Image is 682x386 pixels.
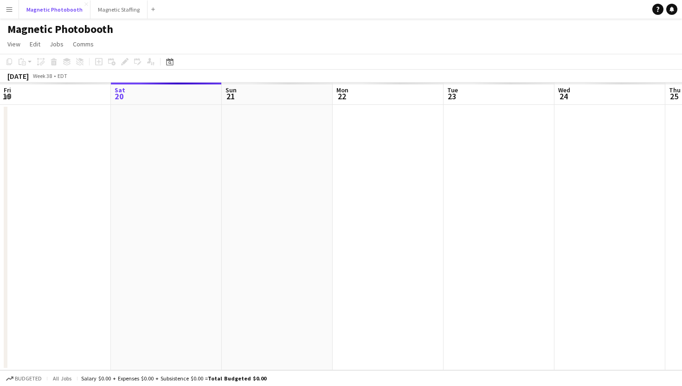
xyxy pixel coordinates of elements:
span: Tue [447,86,458,94]
button: Budgeted [5,373,43,384]
a: View [4,38,24,50]
span: 19 [2,91,11,102]
span: 21 [224,91,237,102]
span: Total Budgeted $0.00 [208,375,266,382]
span: Mon [336,86,348,94]
span: All jobs [51,375,73,382]
span: 20 [113,91,125,102]
span: Budgeted [15,375,42,382]
a: Edit [26,38,44,50]
button: Magnetic Staffing [90,0,148,19]
a: Jobs [46,38,67,50]
span: Sat [115,86,125,94]
div: Salary $0.00 + Expenses $0.00 + Subsistence $0.00 = [81,375,266,382]
h1: Magnetic Photobooth [7,22,113,36]
a: Comms [69,38,97,50]
div: [DATE] [7,71,29,81]
span: 23 [446,91,458,102]
button: Magnetic Photobooth [19,0,90,19]
span: Week 38 [31,72,54,79]
span: 24 [557,91,570,102]
span: Wed [558,86,570,94]
span: Sun [225,86,237,94]
span: Thu [669,86,681,94]
span: View [7,40,20,48]
span: 22 [335,91,348,102]
span: 25 [668,91,681,102]
span: Jobs [50,40,64,48]
div: EDT [58,72,67,79]
span: Fri [4,86,11,94]
span: Comms [73,40,94,48]
span: Edit [30,40,40,48]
